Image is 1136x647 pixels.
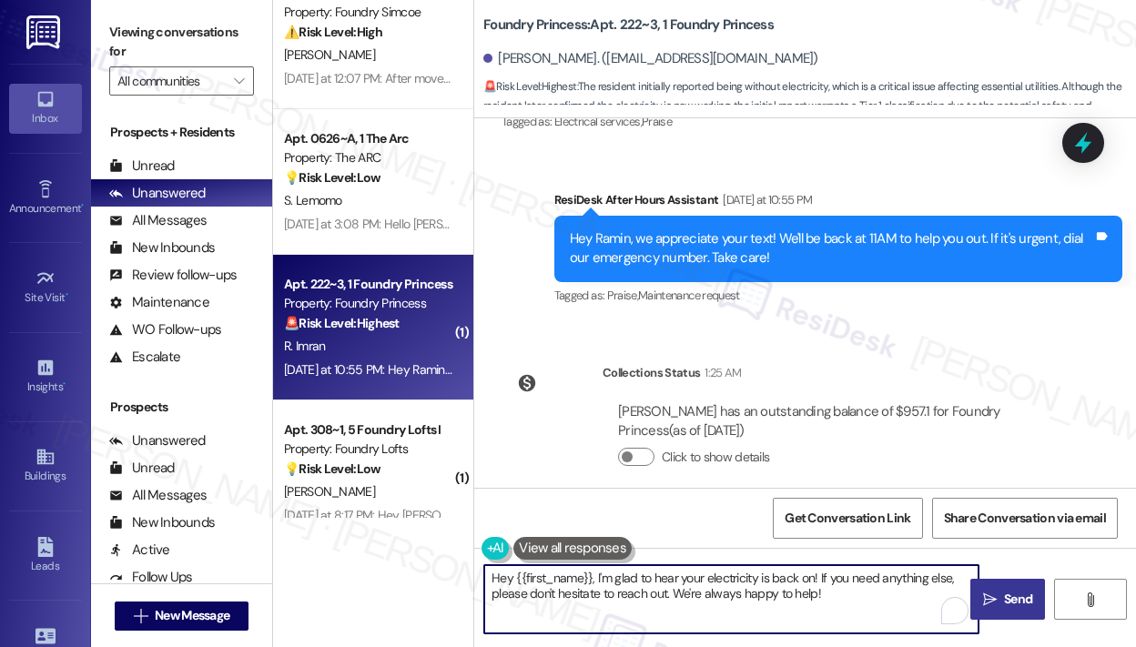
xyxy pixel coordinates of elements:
span: : The resident initially reported being without electricity, which is a critical issue affecting ... [483,77,1136,136]
div: Apt. 222~3, 1 Foundry Princess [284,275,452,294]
span: • [81,199,84,212]
div: All Messages [109,486,207,505]
i:  [983,592,997,607]
label: Click to show details [662,448,769,467]
textarea: To enrich screen reader interactions, please activate Accessibility in Grammarly extension settings [484,565,979,633]
div: Escalate [109,348,180,367]
strong: ⚠️ Risk Level: High [284,24,382,40]
b: Foundry Princess: Apt. 222~3, 1 Foundry Princess [483,15,774,35]
span: Get Conversation Link [785,509,910,528]
button: Get Conversation Link [773,498,922,539]
div: New Inbounds [109,238,215,258]
div: Apt. 308~1, 5 Foundry Lofts I [284,420,452,440]
div: Follow Ups [109,568,193,587]
button: New Message [115,602,249,631]
a: Site Visit • [9,263,82,312]
span: • [66,288,68,301]
i:  [234,74,244,88]
div: Apt. 0626~A, 1 The Arc [284,129,452,148]
div: [DATE] at 12:07 PM: After move-in? I just moved out. [284,70,553,86]
div: New Inbounds [109,513,215,532]
div: Unread [109,157,175,176]
span: Praise , [607,288,638,303]
button: Share Conversation via email [932,498,1118,539]
span: [PERSON_NAME] [284,483,375,500]
div: Property: Foundry Simcoe [284,3,452,22]
span: Share Conversation via email [944,509,1106,528]
div: Prospects + Residents [91,123,272,142]
i:  [134,609,147,623]
div: [DATE] at 10:55 PM: Hey Ramin, we appreciate your text! We'll be back at 11AM to help you out. If... [284,361,1049,378]
div: Unread [109,459,175,478]
strong: 💡 Risk Level: Low [284,169,380,186]
div: Property: The ARC [284,148,452,167]
div: Collections Status [603,363,700,382]
span: [PERSON_NAME] [284,46,375,63]
a: Leads [9,531,82,581]
div: Review follow-ups [109,266,237,285]
div: Unanswered [109,184,206,203]
div: 1:25 AM [700,363,741,382]
span: R. Imran [284,338,325,354]
button: Send [970,579,1045,620]
span: Electrical services , [554,114,642,129]
span: S. Lemomo [284,192,342,208]
div: Tagged as: [502,108,781,135]
div: Property: Foundry Princess [284,294,452,313]
div: Maintenance [109,293,209,312]
img: ResiDesk Logo [26,15,64,49]
div: [PERSON_NAME]. ([EMAIL_ADDRESS][DOMAIN_NAME]) [483,49,818,68]
a: Insights • [9,352,82,401]
div: [DATE] at 10:55 PM [718,190,812,209]
div: Hey Ramin, we appreciate your text! We'll be back at 11AM to help you out. If it's urgent, dial o... [570,229,1093,268]
span: New Message [155,606,229,625]
input: All communities [117,66,225,96]
div: Prospects [91,398,272,417]
a: Buildings [9,441,82,490]
div: Active [109,541,170,560]
span: Maintenance request [638,288,740,303]
span: Praise [642,114,672,129]
span: • [63,378,66,390]
div: All Messages [109,211,207,230]
div: Tagged as: [554,282,1122,308]
div: WO Follow-ups [109,320,221,339]
span: Send [1004,590,1032,609]
strong: 🚨 Risk Level: Highest [284,315,400,331]
div: [PERSON_NAME] has an outstanding balance of $957.1 for Foundry Princess (as of [DATE]) [618,402,1054,441]
strong: 🚨 Risk Level: Highest [483,79,577,94]
a: Inbox [9,84,82,133]
label: Viewing conversations for [109,18,254,66]
i:  [1083,592,1097,607]
div: ResiDesk After Hours Assistant [554,190,1122,216]
div: [DATE] at 8:17 PM: Hey [PERSON_NAME], we appreciate your text! We'll be back at 11AM to help you ... [284,507,1098,523]
div: Property: Foundry Lofts [284,440,452,459]
div: Unanswered [109,431,206,450]
strong: 💡 Risk Level: Low [284,460,380,477]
